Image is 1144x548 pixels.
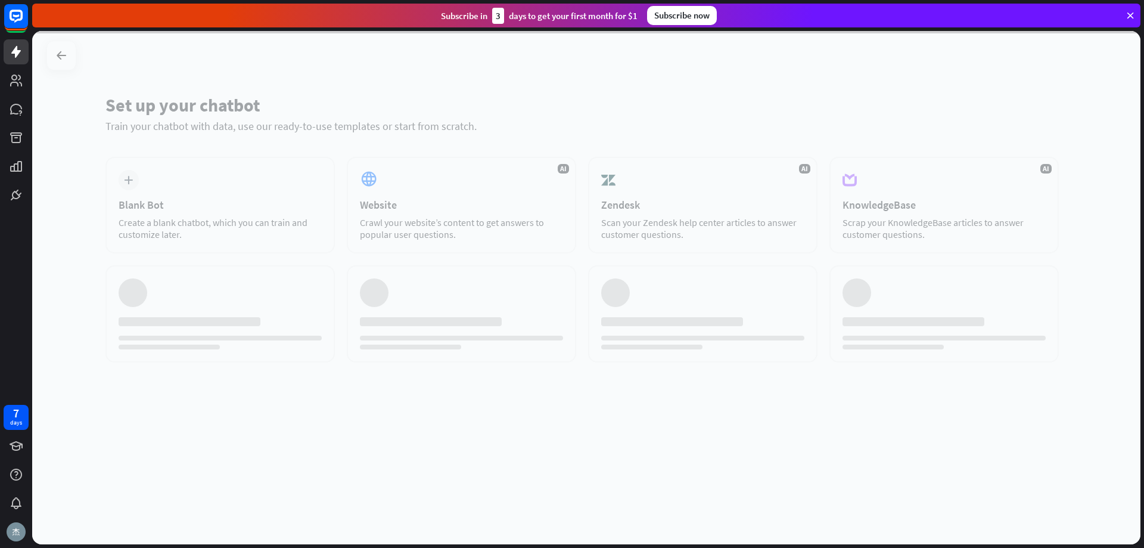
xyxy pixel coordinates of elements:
[4,405,29,430] a: 7 days
[10,419,22,427] div: days
[492,8,504,24] div: 3
[647,6,717,25] div: Subscribe now
[13,408,19,419] div: 7
[441,8,638,24] div: Subscribe in days to get your first month for $1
